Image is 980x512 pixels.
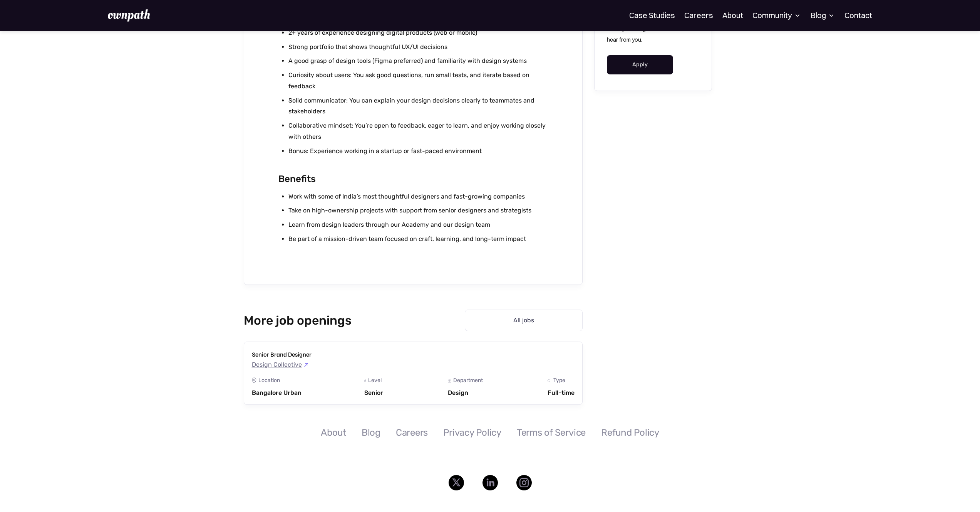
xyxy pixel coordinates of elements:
a: Apply [607,55,673,74]
div: Department [453,377,483,384]
li: Solid communicator: You can explain your design decisions clearly to teammates and stakeholders [288,95,548,118]
li: Be part of a mission-driven team focused on craft, learning, and long-term impact [288,234,548,245]
div: Location [258,377,280,384]
div: Blog [811,11,835,20]
a: Careers [684,11,713,20]
div: Type [553,377,565,384]
li: Take on high-ownership projects with support from senior designers and strategists [288,205,548,216]
a: Privacy Policy [443,428,501,437]
a: Blog [362,428,380,437]
a: Terms of Service [517,428,586,437]
img: Graph Icon - Job Board X Webflow Template [364,379,366,381]
a: Careers [396,428,428,437]
h2: Benefits [278,172,548,187]
li: Bonus: Experience working in a startup or fast-paced environment [288,146,548,157]
div: Level [368,377,382,384]
li: Learn from design leaders through our Academy and our design team [288,219,548,231]
h3: Senior Brand Designer [252,350,312,359]
div: Bangalore Urban [252,389,302,397]
img: Portfolio Icon - Job Board X Webflow Template [448,379,452,382]
img: Clock Icon - Job Board X Webflow Template [548,379,550,382]
li: Curiosity about users: You ask good questions, run small tests, and iterate based on feedback [288,70,548,92]
a: About [321,428,346,437]
p: Think you're a good fit? We'd love to hear from you. [607,24,699,45]
img: Location Icon - Job Board X Webflow Template [252,377,257,384]
div: Design Collective [252,361,302,368]
a: Refund Policy [601,428,659,437]
div: Full-time [548,389,575,397]
h2: More job openings [244,313,362,328]
a: Case Studies [629,11,675,20]
div: Senior [364,389,385,397]
li: Strong portfolio that shows thoughtful UX/UI decisions [288,42,548,53]
div: Design [448,389,485,397]
a: Senior Brand DesignerDesign CollectiveLocation Icon - Job Board X Webflow TemplateLocationBangalo... [244,342,583,405]
a: About [722,11,743,20]
a: All jobs [465,310,583,331]
li: Collaborative mindset: You’re open to feedback, eager to learn, and enjoy working closely with ot... [288,120,548,143]
li: A good grasp of design tools (Figma preferred) and familiarity with design systems [288,56,548,67]
li: Work with some of India’s most thoughtful designers and fast-growing companies [288,191,548,202]
a: Contact [844,11,872,20]
div: Community [752,11,801,20]
li: 2+ years of experience designing digital products (web or mobile) [288,27,548,39]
